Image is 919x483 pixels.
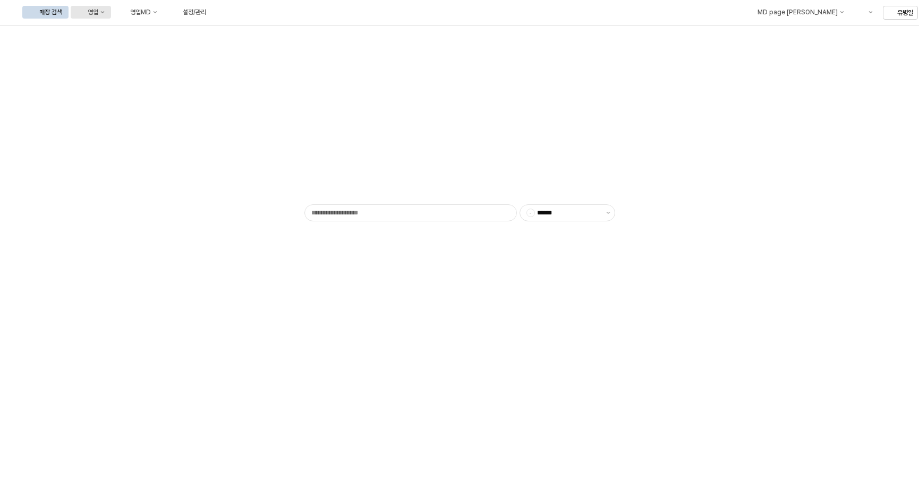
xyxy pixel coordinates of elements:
div: MD page [PERSON_NAME] [757,8,837,16]
p: 유병일 [897,8,913,17]
button: 설정/관리 [166,6,212,19]
div: 영업MD [130,8,151,16]
button: 제안 사항 표시 [602,205,615,221]
button: 영업 [71,6,111,19]
div: 영업 [88,8,98,16]
div: Menu item 6 [852,6,879,19]
button: MD page [PERSON_NAME] [740,6,850,19]
div: MD page 이동 [740,6,850,19]
div: 매장 검색 [39,8,62,16]
span: - [527,209,534,217]
button: 영업MD [113,6,164,19]
button: 매장 검색 [22,6,69,19]
div: 설정/관리 [183,8,206,16]
button: 유병일 [883,6,918,20]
